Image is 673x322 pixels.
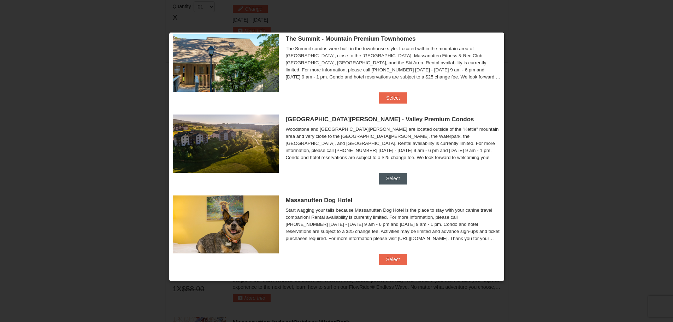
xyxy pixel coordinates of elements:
img: 19219041-4-ec11c166.jpg [173,115,279,172]
button: Select [379,173,407,184]
button: Select [379,92,407,104]
span: Massanutten Dog Hotel [286,197,353,204]
button: Select [379,254,407,265]
div: Woodstone and [GEOGRAPHIC_DATA][PERSON_NAME] are located outside of the "Kettle" mountain area an... [286,126,501,161]
img: 27428181-5-81c892a3.jpg [173,195,279,253]
div: Start wagging your tails because Massanutten Dog Hotel is the place to stay with your canine trav... [286,207,501,242]
span: [GEOGRAPHIC_DATA][PERSON_NAME] - Valley Premium Condos [286,116,474,123]
img: 19219034-1-0eee7e00.jpg [173,34,279,92]
div: The Summit condos were built in the townhouse style. Located within the mountain area of [GEOGRAP... [286,45,501,81]
span: The Summit - Mountain Premium Townhomes [286,35,416,42]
